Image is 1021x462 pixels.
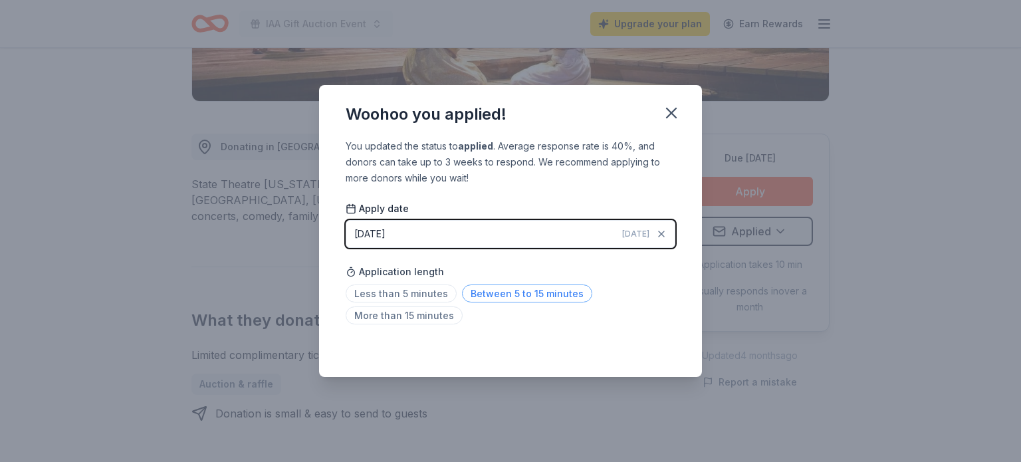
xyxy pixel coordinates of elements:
[346,202,409,215] span: Apply date
[346,104,507,125] div: Woohoo you applied!
[346,306,463,324] span: More than 15 minutes
[462,285,592,302] span: Between 5 to 15 minutes
[346,285,457,302] span: Less than 5 minutes
[346,220,675,248] button: [DATE][DATE]
[458,140,493,152] b: applied
[346,138,675,186] div: You updated the status to . Average response rate is 40%, and donors can take up to 3 weeks to re...
[346,264,444,280] span: Application length
[622,229,649,239] span: [DATE]
[354,226,386,242] div: [DATE]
